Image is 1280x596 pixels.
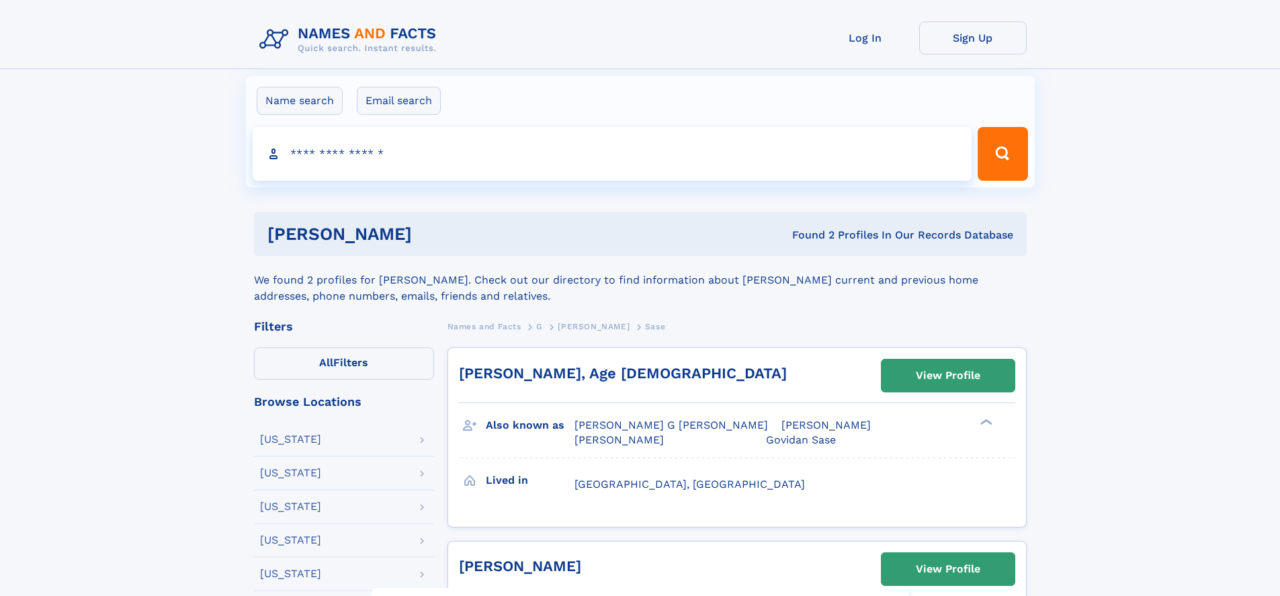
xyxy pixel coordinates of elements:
div: [US_STATE] [260,468,321,478]
span: [PERSON_NAME] G [PERSON_NAME] [574,419,768,431]
div: View Profile [916,360,980,391]
div: Found 2 Profiles In Our Records Database [602,228,1013,243]
div: [US_STATE] [260,434,321,445]
span: [PERSON_NAME] [781,419,871,431]
div: [US_STATE] [260,501,321,512]
span: All [319,356,333,369]
span: Govidan Sase [766,433,836,446]
a: View Profile [882,359,1015,392]
div: [US_STATE] [260,568,321,579]
img: Logo Names and Facts [254,22,447,58]
label: Email search [357,87,441,115]
button: Search Button [978,127,1027,181]
h3: Lived in [486,469,574,492]
div: We found 2 profiles for [PERSON_NAME]. Check out our directory to find information about [PERSON_... [254,256,1027,304]
div: Filters [254,321,434,333]
a: [PERSON_NAME] [459,558,581,574]
a: [PERSON_NAME] [558,318,630,335]
div: Browse Locations [254,396,434,408]
div: View Profile [916,554,980,585]
a: [PERSON_NAME], Age [DEMOGRAPHIC_DATA] [459,365,787,382]
h1: [PERSON_NAME] [267,226,602,243]
a: View Profile [882,553,1015,585]
a: G [536,318,543,335]
span: [PERSON_NAME] [558,322,630,331]
div: ❯ [977,418,993,427]
label: Filters [254,347,434,380]
a: Names and Facts [447,318,521,335]
label: Name search [257,87,343,115]
span: [PERSON_NAME] [574,433,664,446]
h3: Also known as [486,414,574,437]
a: Log In [812,22,919,54]
div: [US_STATE] [260,535,321,546]
input: search input [253,127,972,181]
a: Sign Up [919,22,1027,54]
span: Sase [645,322,665,331]
span: G [536,322,543,331]
span: [GEOGRAPHIC_DATA], [GEOGRAPHIC_DATA] [574,478,805,491]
